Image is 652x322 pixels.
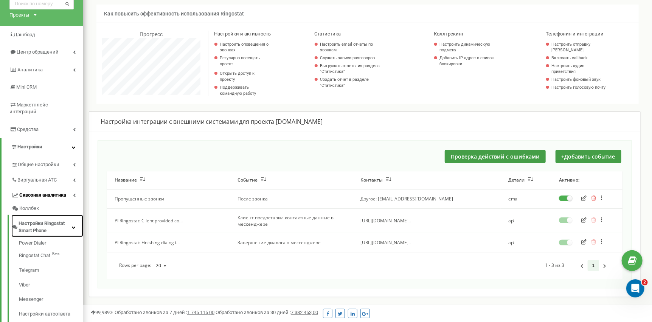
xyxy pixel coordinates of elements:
td: email [501,189,551,208]
a: Слушать записи разговоров [320,55,384,61]
div: Pagination Navigation [576,260,610,271]
span: Средства [17,126,39,132]
td: Другое: [EMAIL_ADDRESS][DOMAIN_NAME] [353,189,501,208]
button: +Добавить событие [556,150,621,163]
a: Выгружать отчеты из раздела "Статистика" [320,63,384,75]
a: Сквозная аналитика [11,186,83,202]
span: Статистика [314,31,341,37]
td: api [501,233,551,252]
span: Аналитика [17,67,43,72]
a: Настроить оповещения о звонках [220,42,270,53]
div: Rows per page: [119,260,171,271]
span: Центр обращений [17,49,59,55]
span: Mini CRM [16,84,37,90]
span: Прогресс [140,31,163,37]
a: 1 [588,260,599,271]
a: Настроить голосовую почту [551,85,606,91]
span: 99,989% [91,310,113,315]
a: Настроить аудио приветствия [551,63,606,75]
a: Открыть доступ к проекту [220,71,270,82]
span: Обработано звонков за 30 дней : [216,310,318,315]
a: Настроить динамическую подмену [439,42,498,53]
span: Настройки Ringostat Smart Phone [19,220,72,234]
span: Сквозная аналитика [19,192,66,199]
button: Активно: [559,177,579,183]
td: api [501,208,551,233]
u: 1 745 115,00 [187,310,214,315]
div: Настройка интеграции с внешними системами для проекта [DOMAIN_NAME] [101,117,629,126]
span: PI Ringostat: Client provided co... [115,217,183,224]
a: Настроить email отчеты по звонкам [320,42,384,53]
a: Добавить IP адрес в список блокировки [439,55,498,67]
span: Телефония и интеграции [546,31,604,37]
span: Коллбек [19,205,39,212]
td: После звонка [230,189,353,208]
span: Виртуальная АТС [17,177,57,184]
a: Общие настройки [11,156,83,171]
a: Power Dialer [19,240,83,249]
button: Название [115,177,145,183]
u: 7 382 453,00 [291,310,318,315]
span: Общие настройки [18,161,59,168]
a: Настройки [2,138,83,156]
a: Настройки автоответа [19,307,83,322]
span: Коллтрекинг [434,31,464,37]
span: PI Ringostat: Finishing dialog i... [115,239,180,246]
a: Messenger [19,292,83,307]
a: Viber [19,278,83,293]
a: Настройки Ringostat Smart Phone [11,215,83,237]
span: Настройки [17,144,42,149]
span: Маркетплейс интеграций [9,102,48,115]
div: 20 [156,263,161,268]
a: Создать отчет в разделе "Статистика" [320,77,384,88]
span: [URL][DOMAIN_NAME].. [361,217,411,224]
p: Поддерживать командную работу [220,85,270,96]
td: Пропущенные звонки [107,189,230,208]
span: Обработано звонков за 7 дней : [115,310,214,315]
div: 1 - 3 из 3 [545,260,610,271]
div: Проекты [9,11,29,18]
a: Коллбек [11,202,83,215]
a: Настроить отправку [PERSON_NAME] [551,42,606,53]
p: Регулярно посещать проект [220,55,270,67]
button: Событие [238,177,266,183]
a: Telegram [19,263,83,278]
iframe: Intercom live chat [626,279,644,297]
a: Виртуальная АТС [11,171,83,187]
button: Контакты [361,177,391,183]
a: Настроить фоновый звук [551,77,606,83]
span: Дашборд [14,32,35,37]
span: 2 [642,279,648,285]
a: Включить callback [551,55,606,61]
a: Ringostat ChatBeta [19,248,83,263]
span: [URL][DOMAIN_NAME].. [361,239,411,246]
span: Настройки и активность [214,31,271,37]
button: Проверка действий с ошибками [445,150,546,163]
td: Завершение диалога в мессенджере [230,233,353,252]
button: Детали [508,177,533,183]
span: Как повысить эффективность использования Ringostat [104,11,244,17]
td: Клиент предоставил контактные данные в мессенджере [230,208,353,233]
